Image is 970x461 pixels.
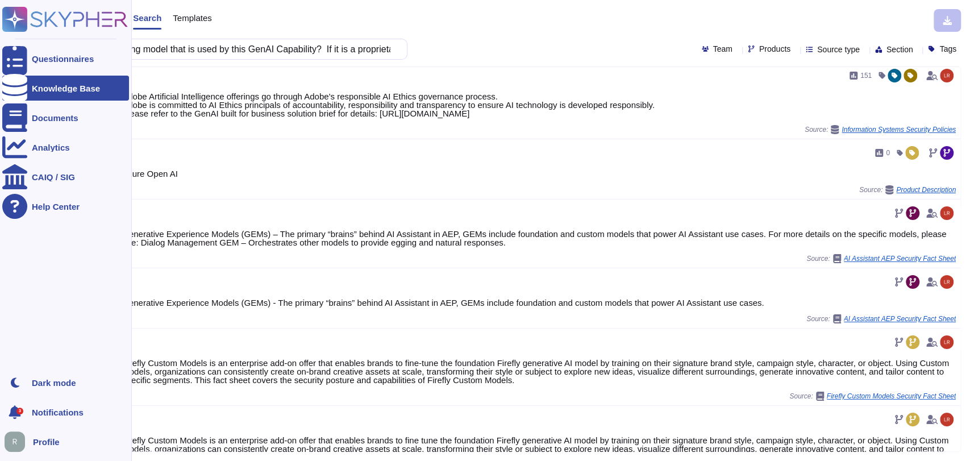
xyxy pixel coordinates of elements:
img: user [940,275,954,289]
a: Documents [2,105,129,130]
div: Dark mode [32,379,76,387]
div: Azure Open AI [122,169,956,178]
div: Help Center [32,202,80,211]
input: Search a question or template... [45,39,396,59]
span: Tags [939,45,956,53]
div: CAIQ / SIG [32,173,75,181]
div: Firefly Custom Models is an enterprise add-on offer that enables brands to fine-tune the foundati... [122,359,956,384]
img: user [940,206,954,220]
a: Analytics [2,135,129,160]
a: Questionnaires [2,46,129,71]
img: user [940,413,954,426]
div: 3 [16,408,23,414]
span: Search [133,14,161,22]
span: Source: [789,392,956,401]
span: Source: [806,254,956,263]
div: Generative Experience Models (GEMs) – The primary “brains” behind AI Assistant in AEP, GEMs inclu... [122,230,956,247]
a: Help Center [2,194,129,219]
a: CAIQ / SIG [2,164,129,189]
button: user [2,429,33,454]
div: Generative Experience Models (GEMs) - The primary “brains” behind AI Assistant in AEP, GEMs inclu... [122,298,956,307]
span: AI Assistant AEP Security Fact Sheet [844,255,956,262]
span: AI Assistant AEP Security Fact Sheet [844,315,956,322]
span: Templates [173,14,211,22]
div: Adobe Artificial Intelligence offerings go through Adobe's responsible AI Ethics governance proce... [122,92,956,118]
img: user [5,431,25,452]
span: Firefly Custom Models Security Fact Sheet [827,393,956,400]
span: 0 [886,149,890,156]
span: Notifications [32,408,84,417]
span: Source: [805,125,956,134]
span: Team [713,45,732,53]
img: user [940,335,954,349]
div: Documents [32,114,78,122]
span: Products [759,45,790,53]
div: Questionnaires [32,55,94,63]
span: Source: [806,314,956,323]
span: Product Description [896,186,956,193]
span: Profile [33,438,60,446]
div: Analytics [32,143,70,152]
span: 151 [860,72,872,79]
span: Information Systems Security Policies [842,126,956,133]
a: Knowledge Base [2,76,129,101]
span: Section [886,45,913,53]
span: Source: [859,185,956,194]
div: Knowledge Base [32,84,100,93]
span: Source type [817,45,860,53]
img: user [940,69,954,82]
